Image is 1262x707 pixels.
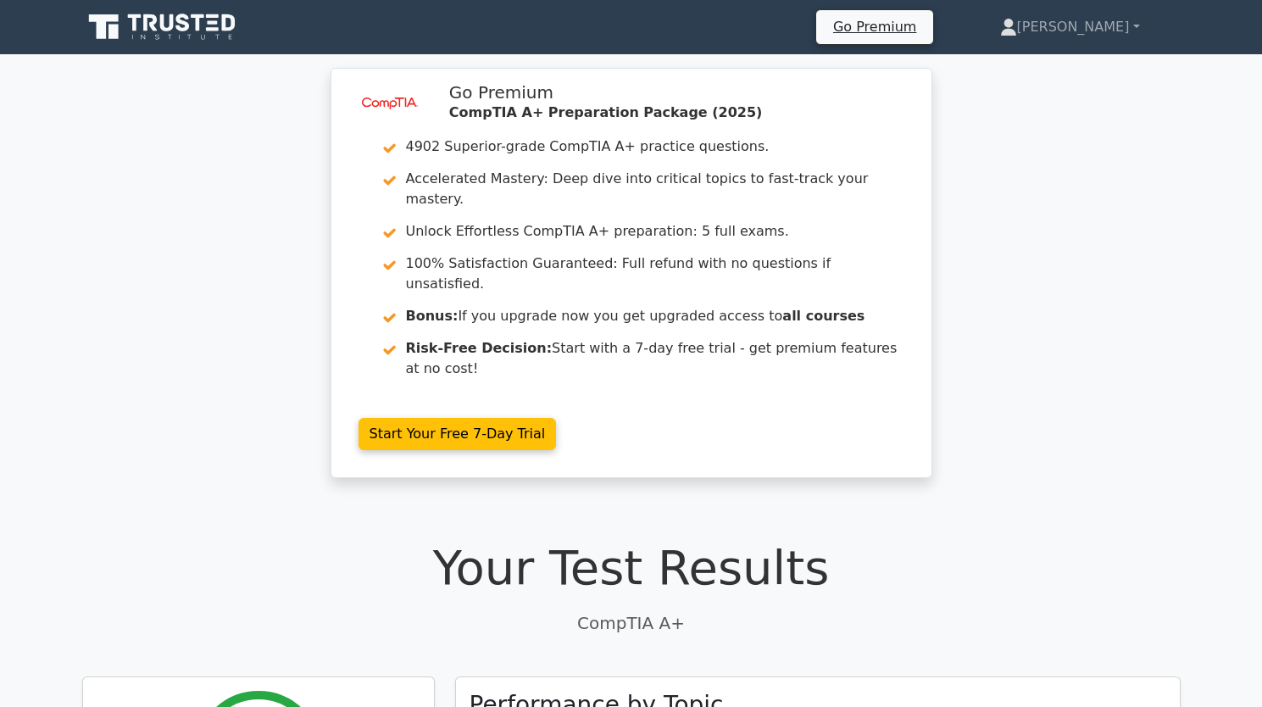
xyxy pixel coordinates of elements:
[82,610,1181,636] p: CompTIA A+
[359,418,557,450] a: Start Your Free 7-Day Trial
[959,10,1181,44] a: [PERSON_NAME]
[823,15,926,38] a: Go Premium
[82,539,1181,596] h1: Your Test Results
